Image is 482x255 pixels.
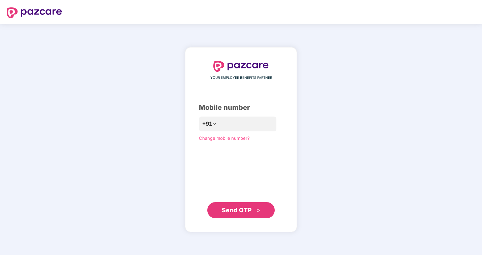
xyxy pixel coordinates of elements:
div: Mobile number [199,102,283,113]
button: Send OTPdouble-right [207,202,275,218]
span: Send OTP [222,206,252,214]
img: logo [213,61,269,72]
span: +91 [202,120,212,128]
span: double-right [256,209,261,213]
span: YOUR EMPLOYEE BENEFITS PARTNER [210,75,272,81]
a: Change mobile number? [199,135,250,141]
img: logo [7,7,62,18]
span: down [212,122,216,126]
